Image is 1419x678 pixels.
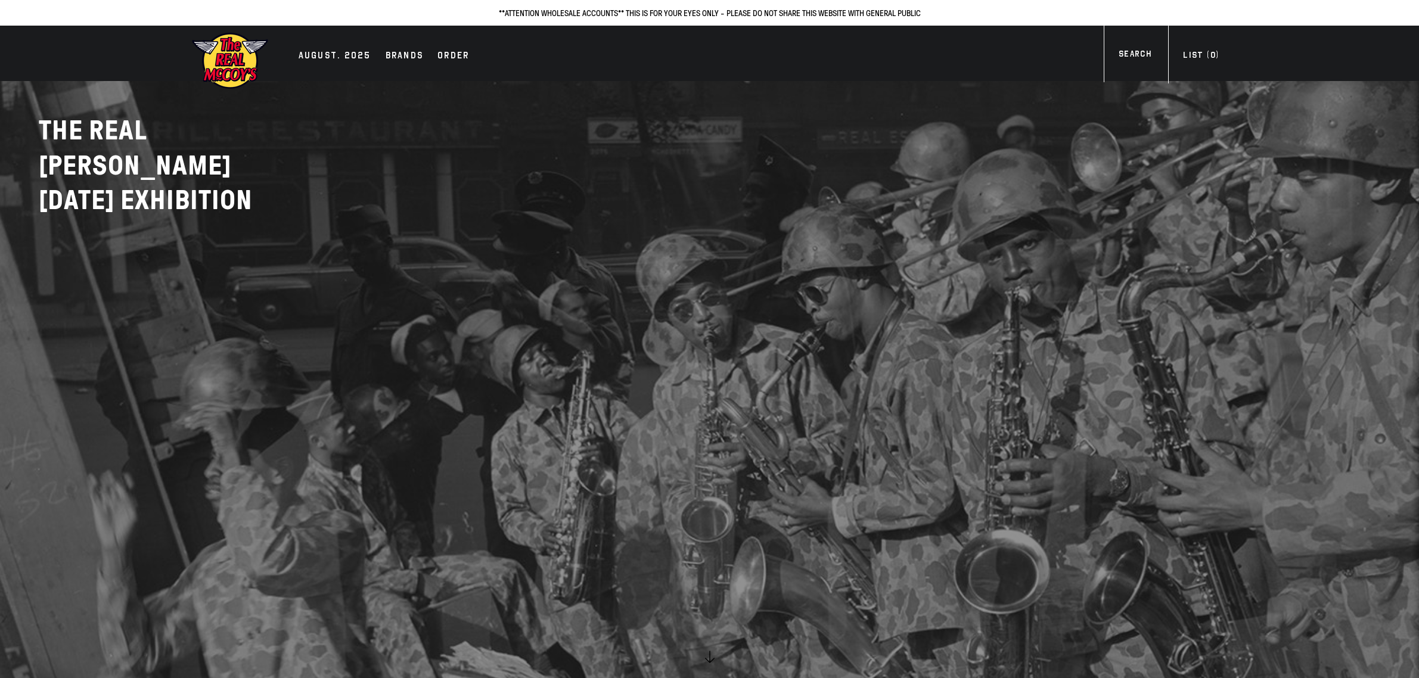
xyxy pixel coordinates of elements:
h2: THE REAL [PERSON_NAME] [39,113,337,218]
a: Search [1104,48,1166,64]
div: Search [1119,48,1151,64]
img: mccoys-exhibition [191,32,269,90]
span: 0 [1210,50,1216,60]
a: AUGUST. 2025 [293,48,377,65]
p: **ATTENTION WHOLESALE ACCOUNTS** THIS IS FOR YOUR EYES ONLY - PLEASE DO NOT SHARE THIS WEBSITE WI... [12,6,1407,20]
div: Brands [386,48,424,65]
p: [DATE] EXHIBITION [39,183,337,218]
a: List (0) [1168,49,1234,65]
a: Order [431,48,475,65]
div: List ( ) [1183,49,1219,65]
div: Order [437,48,469,65]
div: AUGUST. 2025 [299,48,371,65]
